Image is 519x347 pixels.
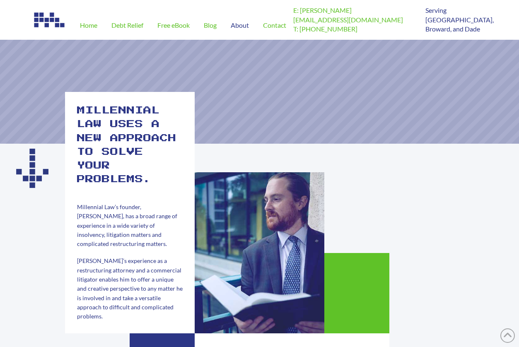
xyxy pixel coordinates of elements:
a: Home [73,11,104,40]
span: [PERSON_NAME]’s experience as a restructuring attorney and a commercial litigator enables him to ... [77,257,183,320]
span: Home [80,22,97,29]
a: Contact [256,11,293,40]
span: About [231,22,249,29]
a: Blog [197,11,224,40]
a: E: [PERSON_NAME][EMAIL_ADDRESS][DOMAIN_NAME] [293,6,403,23]
a: T: [PHONE_NUMBER] [293,25,357,33]
span: Millennial Law’s founder, [PERSON_NAME], has a broad range of experience in a wide variety of ins... [77,203,177,248]
img: Image [33,11,66,29]
a: About [224,11,256,40]
span: Free eBook [157,22,190,29]
h2: Millennial law uses a new approach to solve your problems. [77,104,183,187]
a: Free eBook [150,11,197,40]
a: Debt Relief [104,11,150,40]
span: Contact [263,22,286,29]
a: Back to Top [500,328,515,343]
span: Debt Relief [111,22,143,29]
span: Blog [204,22,217,29]
p: Serving [GEOGRAPHIC_DATA], Broward, and Dade [425,6,486,34]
